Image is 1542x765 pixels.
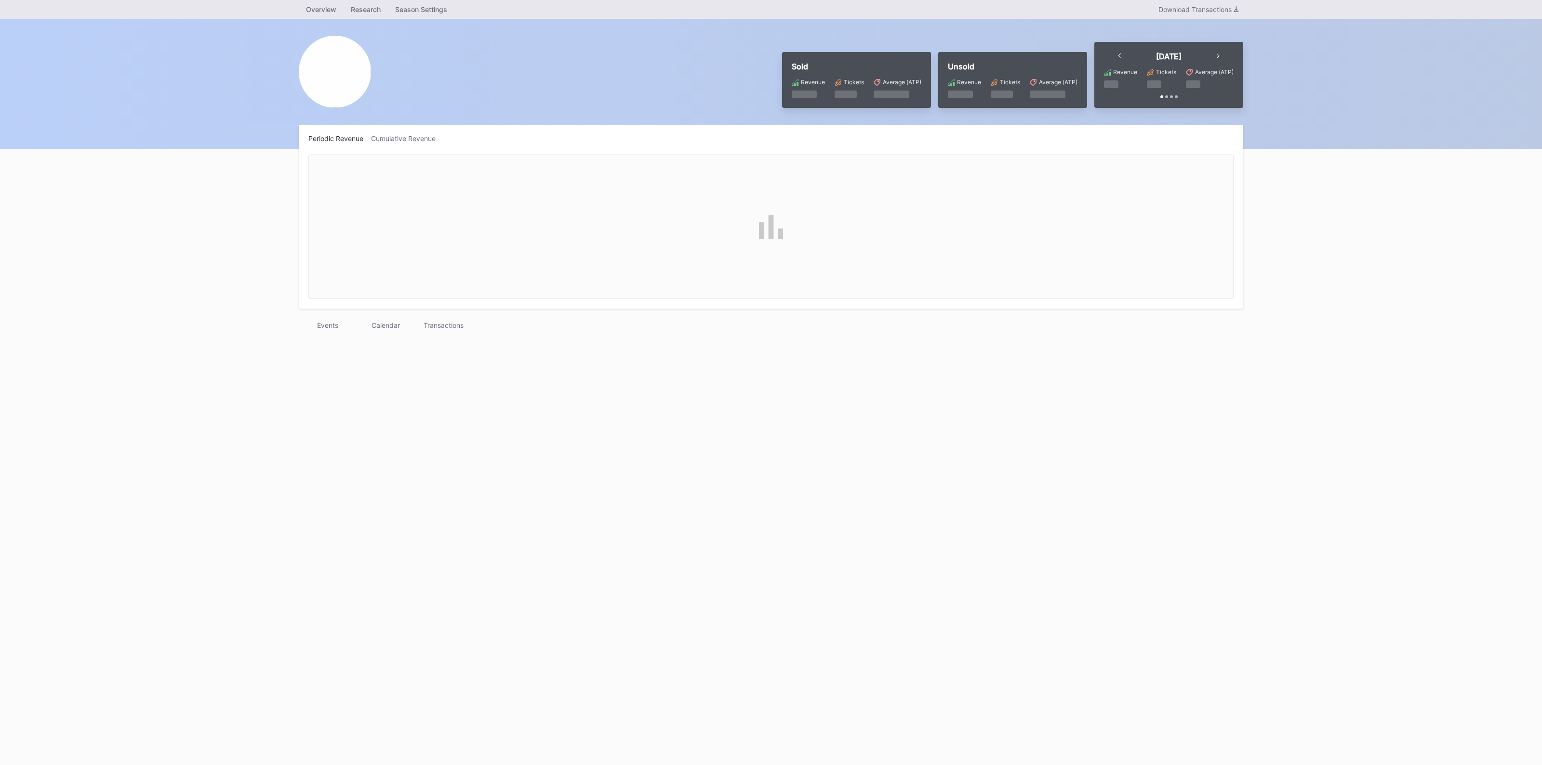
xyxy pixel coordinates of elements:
[844,78,864,86] div: Tickets
[414,318,472,332] div: Transactions
[1156,68,1176,76] div: Tickets
[1158,5,1238,13] div: Download Transactions
[308,134,371,143] div: Periodic Revenue
[1154,3,1243,16] button: Download Transactions
[1039,78,1077,86] div: Average (ATP)
[801,78,825,86] div: Revenue
[344,2,388,16] a: Research
[1195,68,1234,76] div: Average (ATP)
[948,62,1077,71] div: Unsold
[299,318,357,332] div: Events
[792,62,921,71] div: Sold
[299,2,344,16] a: Overview
[1113,68,1137,76] div: Revenue
[388,2,454,16] a: Season Settings
[1000,78,1020,86] div: Tickets
[957,78,981,86] div: Revenue
[371,134,443,143] div: Cumulative Revenue
[883,78,921,86] div: Average (ATP)
[357,318,414,332] div: Calendar
[1156,52,1182,61] div: [DATE]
